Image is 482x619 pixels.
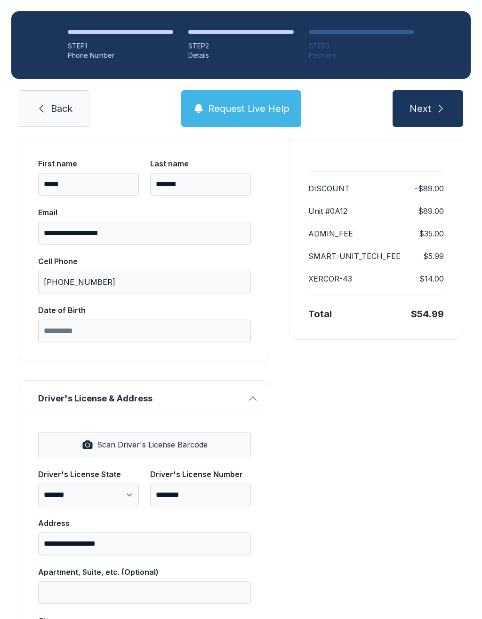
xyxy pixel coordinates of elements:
dd: $35.00 [419,228,444,239]
input: Apartment, Suite, etc. (Optional) [38,581,251,604]
dd: $14.00 [419,273,444,284]
button: Driver's License & Address [19,381,270,413]
div: First name [38,158,139,169]
input: Address [38,533,251,555]
span: Driver's License & Address [38,392,243,405]
dd: $89.00 [418,205,444,217]
span: Scan Driver's License Barcode [97,439,208,450]
input: Cell Phone [38,271,251,293]
div: Phone Number [68,51,173,60]
div: Apartment, Suite, etc. (Optional) [38,566,251,578]
input: Date of Birth [38,320,251,342]
div: Driver's License State [38,469,139,480]
input: First name [38,173,139,196]
div: Last name [150,158,251,169]
div: Total [308,307,332,321]
input: Email [38,222,251,244]
div: Email [38,207,251,218]
div: Date of Birth [38,305,251,316]
dt: ADMIN_FEE [308,228,353,239]
select: Driver's License State [38,484,139,506]
dd: -$89.00 [415,183,444,194]
span: Next [410,102,431,115]
div: Payment [309,51,414,60]
div: Address [38,517,251,529]
div: Cell Phone [38,256,251,267]
div: $54.99 [411,307,444,321]
dt: DISCOUNT [308,183,350,194]
div: Driver's License Number [150,469,251,480]
dt: SMART-UNIT_TECH_FEE [308,251,401,262]
div: Details [188,51,294,60]
span: Request Live Help [208,102,289,115]
span: Back [51,102,72,115]
div: STEP 2 [188,41,294,51]
div: STEP 3 [309,41,414,51]
input: Last name [150,173,251,196]
dt: Unit #0A12 [308,205,347,217]
dd: $5.99 [423,251,444,262]
div: STEP 1 [68,41,173,51]
dt: XERCOR-43 [308,273,352,284]
input: Driver's License Number [150,484,251,506]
